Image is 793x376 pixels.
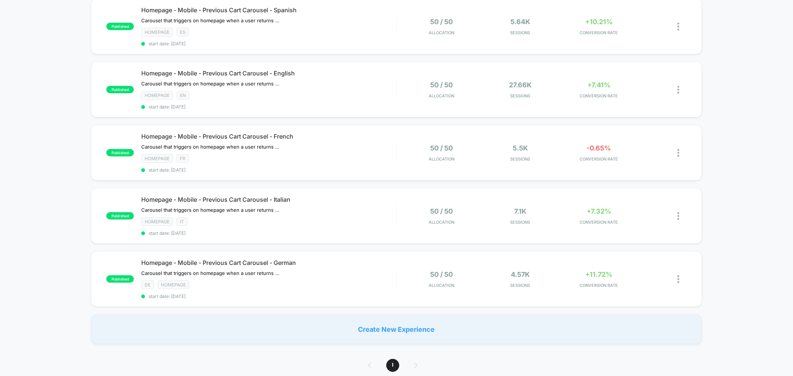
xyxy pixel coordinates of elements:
[677,212,679,220] img: close
[483,220,558,225] span: Sessions
[141,104,396,110] span: start date: [DATE]
[677,275,679,283] img: close
[386,359,399,372] span: 1
[509,81,532,89] span: 27.66k
[510,18,530,26] span: 5.64k
[587,81,610,89] span: +7.41%
[141,294,396,299] span: start date: [DATE]
[483,156,558,162] span: Sessions
[106,86,134,93] span: published
[141,154,173,163] span: HOMEPAGE
[177,28,189,36] span: ES
[587,144,611,152] span: -0.65%
[141,281,154,289] span: DE
[429,283,455,288] span: Allocation
[106,275,134,283] span: published
[177,217,187,226] span: IT
[177,91,189,100] span: EN
[141,41,396,46] span: start date: [DATE]
[141,230,396,236] span: start date: [DATE]
[431,18,453,26] span: 50 / 50
[514,207,526,215] span: 7.1k
[141,167,396,173] span: start date: [DATE]
[431,81,453,89] span: 50 / 50
[483,283,558,288] span: Sessions
[561,93,636,98] span: CONVERSION RATE
[141,144,279,150] span: Carousel that triggers on homepage when a user returns and their cart has more than 0 items in it...
[141,91,173,100] span: HOMEPAGE
[141,28,173,36] span: HOMEPAGE
[561,220,636,225] span: CONVERSION RATE
[141,207,279,213] span: Carousel that triggers on homepage when a user returns and their cart has more than 0 items in it...
[141,81,279,87] span: Carousel that triggers on homepage when a user returns and their cart has more than 0 items in it...
[177,154,189,163] span: FR
[483,93,558,98] span: Sessions
[106,212,134,220] span: published
[431,144,453,152] span: 50 / 50
[429,220,455,225] span: Allocation
[141,6,396,14] span: Homepage - Mobile - Previous Cart Carousel - Spanish
[483,30,558,35] span: Sessions
[141,133,396,140] span: Homepage - Mobile - Previous Cart Carousel - French
[431,207,453,215] span: 50 / 50
[587,207,611,215] span: +7.32%
[141,196,396,203] span: Homepage - Mobile - Previous Cart Carousel - Italian
[561,156,636,162] span: CONVERSION RATE
[141,17,279,23] span: Carousel that triggers on homepage when a user returns and their cart has more than 0 items in it...
[586,270,613,278] span: +11.72%
[141,217,173,226] span: HOMEPAGE
[141,69,396,77] span: Homepage - Mobile - Previous Cart Carousel - English
[431,270,453,278] span: 50 / 50
[106,23,134,30] span: published
[429,30,455,35] span: Allocation
[677,86,679,94] img: close
[106,149,134,156] span: published
[513,144,528,152] span: 5.5k
[141,270,279,276] span: Carousel that triggers on homepage when a user returns and their cart has more than 0 items in it...
[91,314,702,344] div: Create New Experience
[561,30,636,35] span: CONVERSION RATE
[561,283,636,288] span: CONVERSION RATE
[429,156,455,162] span: Allocation
[677,149,679,157] img: close
[511,270,530,278] span: 4.57k
[677,23,679,30] img: close
[429,93,455,98] span: Allocation
[585,18,613,26] span: +10.21%
[158,281,189,289] span: HOMEPAGE
[141,259,396,266] span: Homepage - Mobile - Previous Cart Carousel - German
